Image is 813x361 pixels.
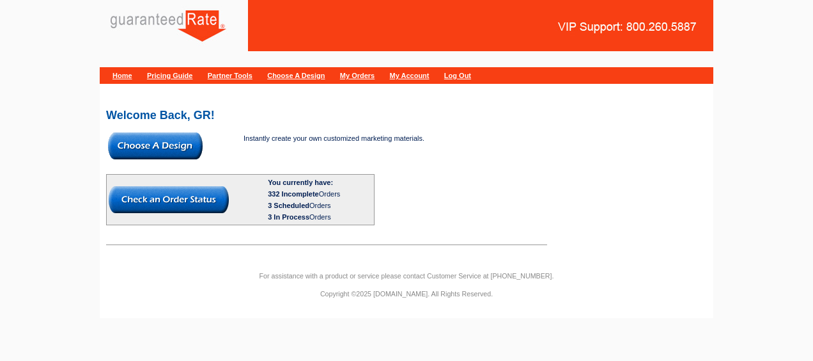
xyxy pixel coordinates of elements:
[268,188,372,223] div: Orders Orders Orders
[268,190,318,198] span: 332 Incomplete
[267,72,325,79] a: Choose A Design
[268,213,309,221] span: 3 In Process
[390,72,430,79] a: My Account
[208,72,252,79] a: Partner Tools
[147,72,193,79] a: Pricing Guide
[340,72,375,79] a: My Orders
[106,109,707,121] h2: Welcome Back, GR!
[244,134,424,142] span: Instantly create your own customized marketing materials.
[109,186,229,213] img: button-check-order-status.gif
[112,72,132,79] a: Home
[268,202,309,209] span: 3 Scheduled
[100,270,713,282] p: For assistance with a product or service please contact Customer Service at [PHONE_NUMBER].
[108,132,203,159] img: button-choose-design.gif
[100,288,713,300] p: Copyright ©2025 [DOMAIN_NAME]. All Rights Reserved.
[268,179,333,186] b: You currently have:
[444,72,471,79] a: Log Out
